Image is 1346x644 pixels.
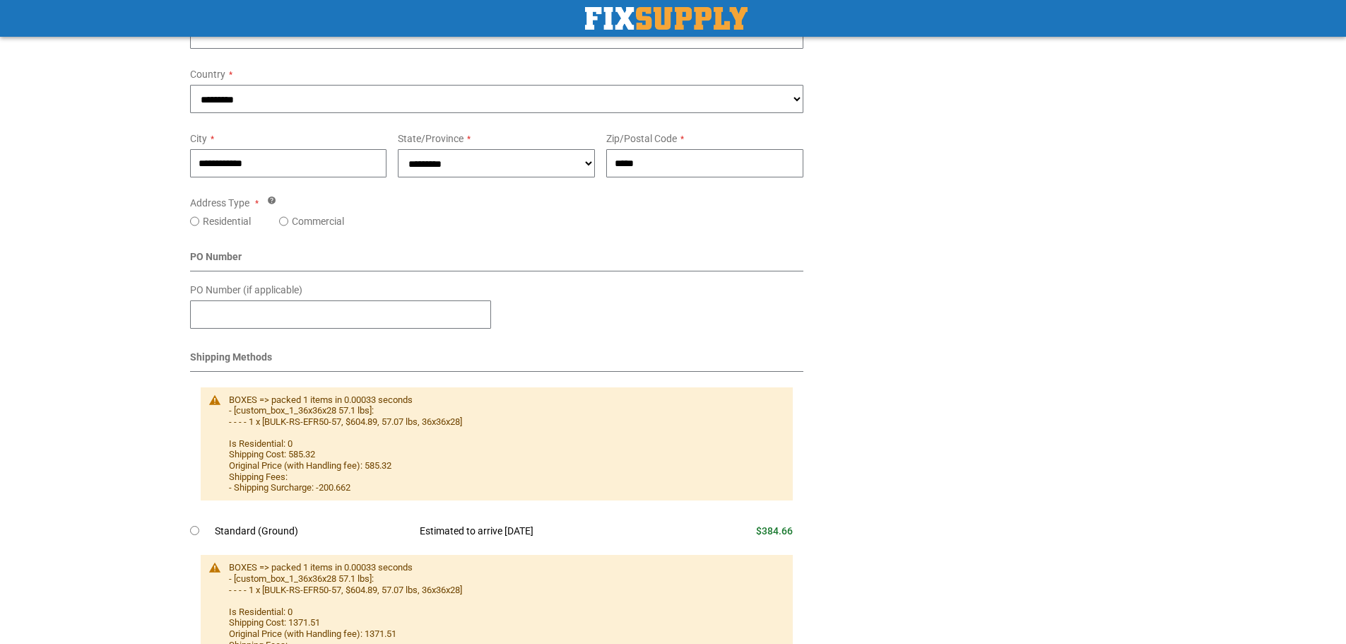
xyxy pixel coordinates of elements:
div: PO Number [190,250,804,271]
a: store logo [585,7,748,30]
div: BOXES => packed 1 items in 0.00033 seconds - [custom_box_1_36x36x28 57.1 lbs]: - - - - 1 x [BULK-... [229,394,779,493]
span: City [190,133,207,144]
img: Fix Industrial Supply [585,7,748,30]
span: State/Province [398,133,464,144]
span: Zip/Postal Code [606,133,677,144]
label: Commercial [292,214,344,228]
label: Residential [203,214,251,228]
span: $384.66 [756,525,793,537]
span: Country [190,69,225,80]
td: Estimated to arrive [DATE] [409,516,675,547]
span: Address Type [190,197,249,209]
div: Shipping Methods [190,350,804,372]
td: Standard (Ground) [215,516,409,547]
span: PO Number (if applicable) [190,284,302,295]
